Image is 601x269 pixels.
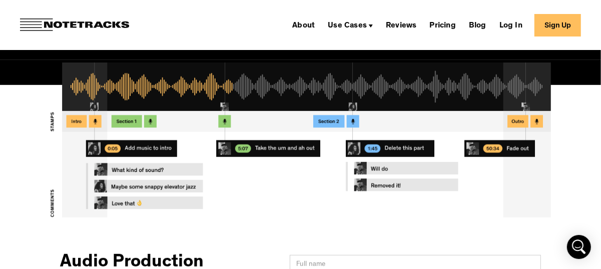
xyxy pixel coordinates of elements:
[382,17,420,33] a: Reviews
[288,17,319,33] a: About
[324,17,377,33] div: Use Cases
[328,22,367,30] div: Use Cases
[567,235,591,259] div: Open Intercom Messenger
[495,17,526,33] a: Log In
[465,17,490,33] a: Blog
[426,17,460,33] a: Pricing
[534,14,581,36] a: Sign Up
